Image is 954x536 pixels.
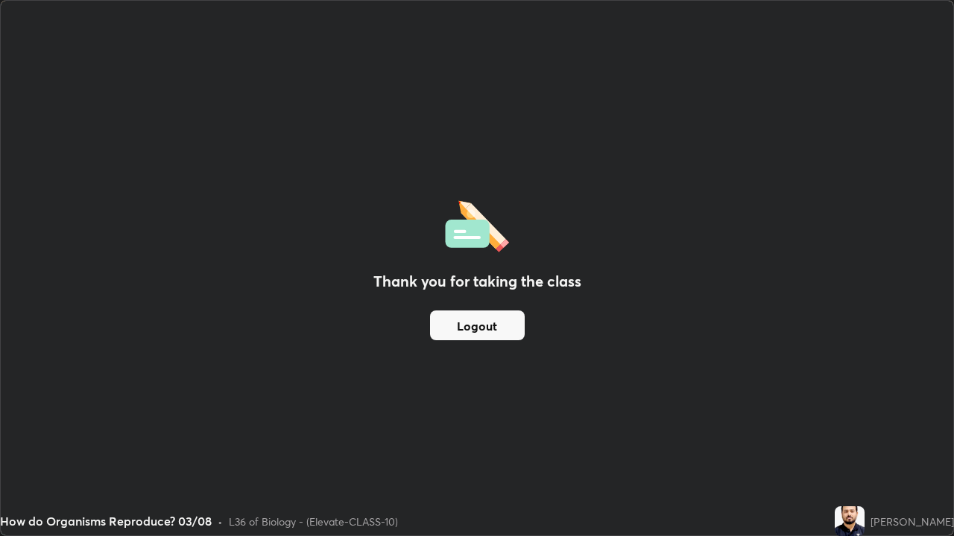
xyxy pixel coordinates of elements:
[445,196,509,252] img: offlineFeedback.1438e8b3.svg
[373,270,581,293] h2: Thank you for taking the class
[430,310,525,340] button: Logout
[218,514,223,529] div: •
[871,514,954,529] div: [PERSON_NAME]
[835,506,865,536] img: b70e2f7e28e142109811dcc96d18e639.jpg
[229,514,398,529] div: L36 of Biology - (Elevate-CLASS-10)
